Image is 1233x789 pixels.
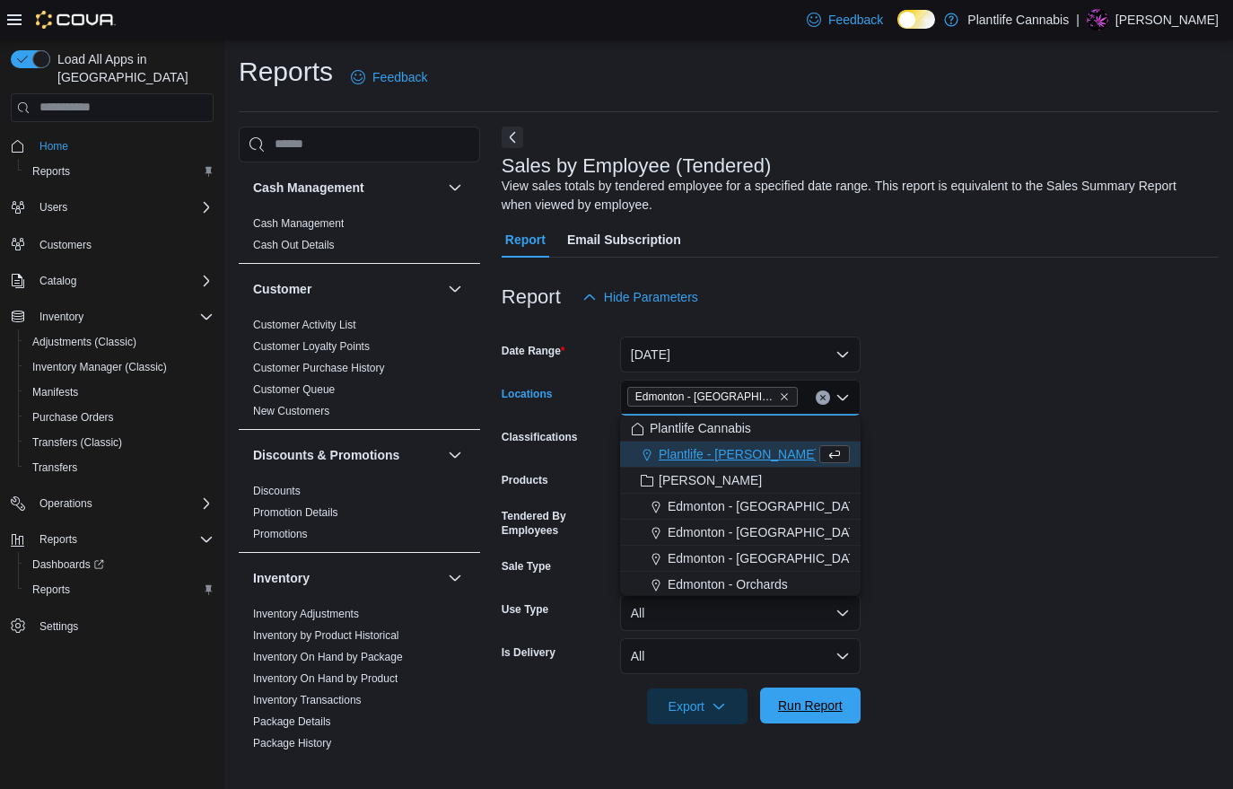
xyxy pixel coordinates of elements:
[239,480,480,552] div: Discounts & Promotions
[253,238,335,252] span: Cash Out Details
[253,382,335,397] span: Customer Queue
[647,688,748,724] button: Export
[239,213,480,263] div: Cash Management
[32,493,214,514] span: Operations
[253,628,399,643] span: Inventory by Product Historical
[253,608,359,620] a: Inventory Adjustments
[253,693,362,707] span: Inventory Transactions
[25,579,77,601] a: Reports
[253,651,403,663] a: Inventory On Hand by Package
[967,9,1069,31] p: Plantlife Cannabis
[4,613,221,639] button: Settings
[32,493,100,514] button: Operations
[897,10,935,29] input: Dark Mode
[18,329,221,355] button: Adjustments (Classic)
[620,520,861,546] button: Edmonton - [GEOGRAPHIC_DATA]
[253,607,359,621] span: Inventory Adjustments
[39,274,76,288] span: Catalog
[4,304,221,329] button: Inventory
[11,126,214,686] nav: Complex example
[32,135,214,157] span: Home
[502,155,772,177] h3: Sales by Employee (Tendered)
[253,569,441,587] button: Inventory
[372,68,427,86] span: Feedback
[32,335,136,349] span: Adjustments (Classic)
[50,50,214,86] span: Load All Apps in [GEOGRAPHIC_DATA]
[253,736,331,750] span: Package History
[502,509,613,538] label: Tendered By Employees
[18,455,221,480] button: Transfers
[620,468,861,494] button: [PERSON_NAME]
[25,407,214,428] span: Purchase Orders
[760,688,861,723] button: Run Report
[25,381,85,403] a: Manifests
[32,460,77,475] span: Transfers
[25,331,214,353] span: Adjustments (Classic)
[575,279,705,315] button: Hide Parameters
[253,179,441,197] button: Cash Management
[25,161,214,182] span: Reports
[627,387,798,407] span: Edmonton - Windermere Crossing
[32,360,167,374] span: Inventory Manager (Classic)
[253,694,362,706] a: Inventory Transactions
[253,737,331,750] a: Package History
[25,457,214,478] span: Transfers
[18,380,221,405] button: Manifests
[253,362,385,374] a: Customer Purchase History
[253,216,344,231] span: Cash Management
[32,616,85,637] a: Settings
[253,715,331,728] a: Package Details
[444,567,466,589] button: Inventory
[39,310,83,324] span: Inventory
[253,484,301,498] span: Discounts
[502,344,565,358] label: Date Range
[25,432,129,453] a: Transfers (Classic)
[620,442,861,468] button: Plantlife - [PERSON_NAME] (Festival)
[779,391,790,402] button: Remove Edmonton - Windermere Crossing from selection in this group
[32,583,70,597] span: Reports
[620,416,861,442] button: Plantlife Cannabis
[253,528,308,540] a: Promotions
[502,286,561,308] h3: Report
[18,355,221,380] button: Inventory Manager (Classic)
[668,497,867,515] span: Edmonton - [GEOGRAPHIC_DATA]
[635,388,775,406] span: Edmonton - [GEOGRAPHIC_DATA]
[835,390,850,405] button: Close list of options
[253,361,385,375] span: Customer Purchase History
[620,337,861,373] button: [DATE]
[4,527,221,552] button: Reports
[502,645,555,660] label: Is Delivery
[32,306,91,328] button: Inventory
[505,222,546,258] span: Report
[567,222,681,258] span: Email Subscription
[253,446,441,464] button: Discounts & Promotions
[32,615,214,637] span: Settings
[344,59,434,95] a: Feedback
[650,419,751,437] span: Plantlife Cannabis
[39,619,78,634] span: Settings
[502,473,548,487] label: Products
[253,446,399,464] h3: Discounts & Promotions
[32,306,214,328] span: Inventory
[18,430,221,455] button: Transfers (Classic)
[253,318,356,332] span: Customer Activity List
[253,405,329,417] a: New Customers
[253,527,308,541] span: Promotions
[4,133,221,159] button: Home
[444,278,466,300] button: Customer
[502,177,1210,215] div: View sales totals by tendered employee for a specified date range. This report is equivalent to t...
[620,494,861,520] button: Edmonton - [GEOGRAPHIC_DATA]
[253,280,441,298] button: Customer
[32,529,84,550] button: Reports
[604,288,698,306] span: Hide Parameters
[502,127,523,148] button: Next
[668,575,788,593] span: Edmonton - Orchards
[25,356,174,378] a: Inventory Manager (Classic)
[444,444,466,466] button: Discounts & Promotions
[659,445,873,463] span: Plantlife - [PERSON_NAME] (Festival)
[897,29,898,30] span: Dark Mode
[39,139,68,153] span: Home
[25,457,84,478] a: Transfers
[620,595,861,631] button: All
[25,554,214,575] span: Dashboards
